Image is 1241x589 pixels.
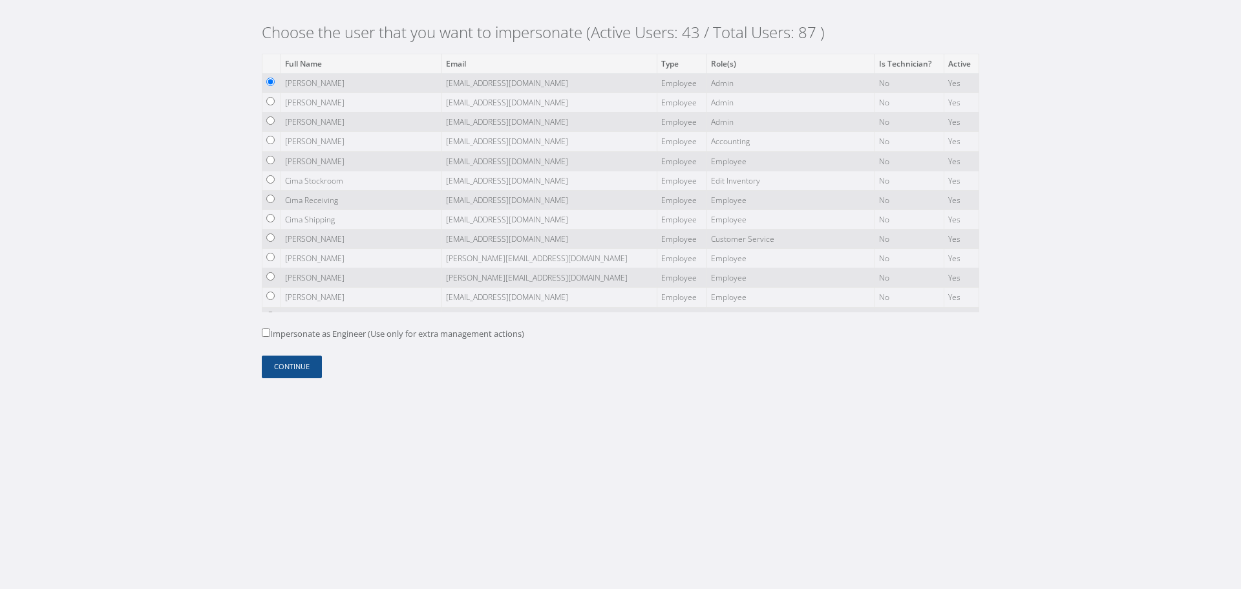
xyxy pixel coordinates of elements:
td: [EMAIL_ADDRESS][DOMAIN_NAME] [442,112,657,132]
td: No [875,268,944,288]
td: Cima Shipping [281,209,442,229]
td: Employee [657,249,707,268]
th: Role(s) [707,54,875,73]
td: [PERSON_NAME][EMAIL_ADDRESS][DOMAIN_NAME] [442,268,657,288]
td: [EMAIL_ADDRESS][DOMAIN_NAME] [442,171,657,190]
td: No [875,209,944,229]
th: Type [657,54,707,73]
td: Employee [707,249,875,268]
td: No [875,73,944,92]
td: [EMAIL_ADDRESS][DOMAIN_NAME] [442,73,657,92]
td: No [875,151,944,171]
td: [PERSON_NAME][EMAIL_ADDRESS][DOMAIN_NAME] [442,249,657,268]
td: No [875,230,944,249]
td: Customer Service [707,230,875,249]
td: No [875,288,944,307]
th: Email [442,54,657,73]
td: Employee [657,288,707,307]
td: Yes [944,73,979,92]
td: Employee [707,268,875,288]
td: Accounting [707,132,875,151]
label: Impersonate as Engineer (Use only for extra management actions) [262,328,524,341]
td: Yes [944,209,979,229]
th: Full Name [281,54,442,73]
td: Edit Inventory [707,171,875,190]
td: Employee [657,268,707,288]
td: No [875,112,944,132]
td: Employee [657,230,707,249]
td: [PERSON_NAME] [281,288,442,307]
h2: Choose the user that you want to impersonate (Active Users: 43 / Total Users: 87 ) [262,23,979,42]
td: Cima Receiving [281,190,442,209]
button: Continue [262,356,322,378]
td: [EMAIL_ADDRESS][DOMAIN_NAME] [442,151,657,171]
td: [EMAIL_ADDRESS][DOMAIN_NAME] [442,93,657,112]
td: Employee [657,73,707,92]
td: Admin [707,73,875,92]
td: Employee [657,93,707,112]
td: [PERSON_NAME] [281,112,442,132]
td: Employee [657,151,707,171]
td: No [875,132,944,151]
td: [PERSON_NAME] [281,132,442,151]
td: Employee [657,190,707,209]
td: Yes [944,249,979,268]
td: Yes [944,190,979,209]
td: [PERSON_NAME] [281,268,442,288]
td: Employee [707,209,875,229]
td: No [875,307,944,327]
td: Employee [657,171,707,190]
td: Employee [657,307,707,327]
td: Yes [944,288,979,307]
td: Employee [707,151,875,171]
td: Employee [657,209,707,229]
td: Employee [657,132,707,151]
td: [EMAIL_ADDRESS][DOMAIN_NAME] [442,190,657,209]
td: Employee [707,288,875,307]
td: [EMAIL_ADDRESS][DOMAIN_NAME] [442,307,657,327]
td: Yes [944,112,979,132]
td: Employee [707,307,875,327]
td: [PERSON_NAME] [281,230,442,249]
td: No [875,190,944,209]
td: [EMAIL_ADDRESS][DOMAIN_NAME] [442,288,657,307]
td: Yes [944,230,979,249]
td: Admin [707,112,875,132]
td: Employee [657,112,707,132]
td: Cima Stockroom [281,171,442,190]
td: Yes [944,171,979,190]
th: Active [944,54,979,73]
td: Employee [707,190,875,209]
td: Yes [944,93,979,112]
td: Yes [944,268,979,288]
td: [PERSON_NAME] [281,151,442,171]
td: [EMAIL_ADDRESS][DOMAIN_NAME] [442,132,657,151]
td: No [875,93,944,112]
th: Is Technician? [875,54,944,73]
td: [PERSON_NAME] [281,93,442,112]
td: No [875,249,944,268]
td: Yes [944,151,979,171]
td: Yes [944,307,979,327]
td: [PERSON_NAME] [281,73,442,92]
td: No [875,171,944,190]
td: [EMAIL_ADDRESS][DOMAIN_NAME] [442,230,657,249]
td: [EMAIL_ADDRESS][DOMAIN_NAME] [442,209,657,229]
td: Admin [707,93,875,112]
input: Impersonate as Engineer (Use only for extra management actions) [262,328,270,337]
td: Yes [944,132,979,151]
td: [PERSON_NAME] [281,249,442,268]
td: Arianna De La Paz [281,307,442,327]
